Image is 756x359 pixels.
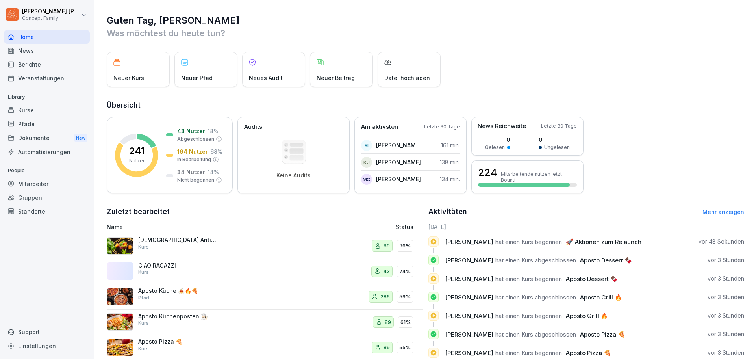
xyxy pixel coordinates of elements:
span: [PERSON_NAME] [445,275,493,283]
p: 61% [400,318,411,326]
p: Neuer Beitrag [317,74,355,82]
p: [PERSON_NAME] [376,175,421,183]
h2: Zuletzt bearbeitet [107,206,423,217]
div: MC [361,174,372,185]
p: vor 3 Stunden [708,275,744,283]
img: zdf6t78pvavi3ul80ru0toxn.png [107,339,133,356]
p: Concept Family [22,15,80,21]
p: Kurs [138,269,149,276]
span: hat einen Kurs begonnen [495,275,562,283]
p: Mitarbeitende nutzen jetzt Bounti [501,171,577,183]
span: hat einen Kurs begonnen [495,312,562,320]
a: Einstellungen [4,339,90,353]
p: 241 [129,146,145,156]
p: [PERSON_NAME] Iosub [376,141,421,149]
p: Datei hochladen [384,74,430,82]
p: Kurs [138,345,149,352]
p: Letzte 30 Tage [424,123,460,130]
a: Pfade [4,117,90,131]
p: Gelesen [485,144,505,151]
img: ysm8inu6d9jjl68d9x16nxcw.png [107,237,133,255]
p: Audits [244,123,262,132]
span: Aposto Dessert 🍫 [580,257,632,264]
p: vor 3 Stunden [708,256,744,264]
p: Library [4,91,90,103]
a: Home [4,30,90,44]
a: Aposto Küchenposten 👩🏻‍🍳Kurs8961% [107,310,423,335]
p: vor 3 Stunden [708,349,744,357]
p: Pfad [138,294,149,301]
p: 68 % [210,147,222,156]
div: New [74,134,87,143]
p: 74% [399,268,411,275]
p: 164 Nutzer [177,147,208,156]
span: [PERSON_NAME] [445,331,493,338]
p: [DEMOGRAPHIC_DATA] Antipasti 🫒 [138,236,217,244]
div: RI [361,140,372,151]
p: News Reichweite [478,122,526,131]
div: Berichte [4,58,90,71]
span: hat einen Kurs abgeschlossen [495,257,576,264]
a: [DEMOGRAPHIC_DATA] Antipasti 🫒Kurs8936% [107,233,423,259]
h2: Übersicht [107,100,744,111]
a: Standorte [4,205,90,218]
p: 0 [539,136,570,144]
p: 161 min. [441,141,460,149]
p: 43 Nutzer [177,127,205,135]
p: vor 48 Sekunden [699,238,744,246]
p: 43 [383,268,390,275]
p: Kurs [138,244,149,251]
h2: Aktivitäten [428,206,467,217]
span: [PERSON_NAME] [445,312,493,320]
span: hat einen Kurs abgeschlossen [495,331,576,338]
p: Aposto Küche 🍝🔥🍕 [138,287,217,294]
p: Letzte 30 Tage [541,123,577,130]
p: 89 [384,242,390,250]
p: 14 % [208,168,219,176]
p: Neuer Kurs [113,74,144,82]
span: 🚀 Aktionen zum Relaunch [566,238,641,246]
p: In Bearbeitung [177,156,211,163]
span: [PERSON_NAME] [445,294,493,301]
span: hat einen Kurs begonnen [495,349,562,357]
p: 138 min. [440,158,460,166]
p: Name [107,223,305,231]
span: Aposto Grill 🔥 [580,294,622,301]
span: [PERSON_NAME] [445,238,493,246]
span: Aposto Pizza 🍕 [566,349,611,357]
p: [PERSON_NAME] [376,158,421,166]
p: Keine Audits [276,172,311,179]
p: vor 3 Stunden [708,293,744,301]
a: Mitarbeiter [4,177,90,191]
h3: 224 [478,166,497,179]
div: Veranstaltungen [4,71,90,85]
p: Ungelesen [544,144,570,151]
p: 0 [485,136,510,144]
p: 89 [385,318,391,326]
span: [PERSON_NAME] [445,257,493,264]
p: 59% [399,293,411,301]
p: Status [396,223,413,231]
span: Aposto Pizza 🍕 [580,331,625,338]
p: 286 [380,293,390,301]
h6: [DATE] [428,223,745,231]
a: Aposto Küche 🍝🔥🍕Pfad28659% [107,284,423,310]
div: Dokumente [4,131,90,145]
p: Neues Audit [249,74,283,82]
a: Gruppen [4,191,90,205]
a: Kurse [4,103,90,117]
p: People [4,164,90,177]
p: 89 [384,344,390,352]
p: CIAO RAGAZZI [138,262,217,269]
a: DokumenteNew [4,131,90,145]
a: News [4,44,90,58]
a: Automatisierungen [4,145,90,159]
p: Aposto Pizza 🍕 [138,338,217,345]
div: KJ [361,157,372,168]
span: hat einen Kurs abgeschlossen [495,294,576,301]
